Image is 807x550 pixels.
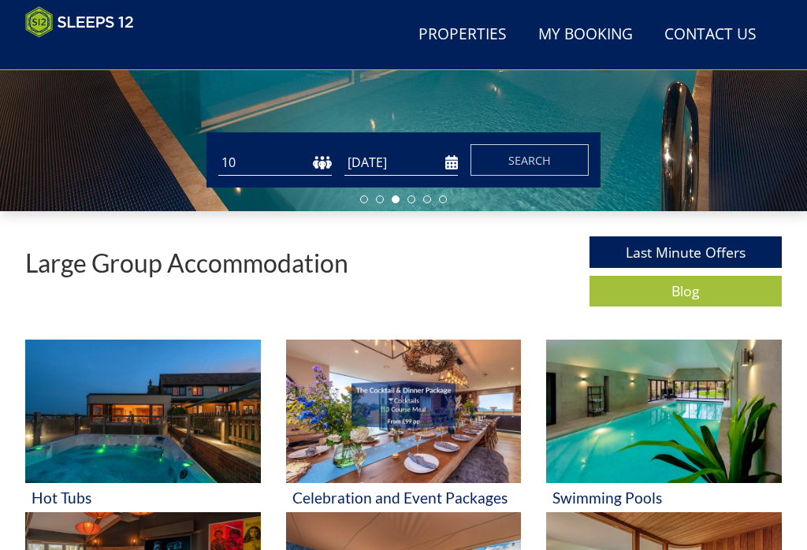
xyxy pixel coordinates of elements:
[25,340,261,512] a: 'Hot Tubs' - Large Group Accommodation Holiday Ideas Hot Tubs
[286,340,522,512] a: 'Celebration and Event Packages' - Large Group Accommodation Holiday Ideas Celebration and Event ...
[546,340,782,512] a: 'Swimming Pools' - Large Group Accommodation Holiday Ideas Swimming Pools
[546,340,782,483] img: 'Swimming Pools' - Large Group Accommodation Holiday Ideas
[552,489,775,506] h3: Swimming Pools
[25,340,261,483] img: 'Hot Tubs' - Large Group Accommodation Holiday Ideas
[32,489,255,506] h3: Hot Tubs
[508,153,551,168] span: Search
[292,489,515,506] h3: Celebration and Event Packages
[286,340,522,483] img: 'Celebration and Event Packages' - Large Group Accommodation Holiday Ideas
[25,249,348,277] p: Large Group Accommodation
[470,144,589,176] button: Search
[589,236,782,267] a: Last Minute Offers
[412,17,513,53] a: Properties
[532,17,639,53] a: My Booking
[344,150,458,176] input: Arrival Date
[589,276,782,307] a: Blog
[17,47,183,61] iframe: Customer reviews powered by Trustpilot
[658,17,763,53] a: Contact Us
[25,6,134,38] img: Sleeps 12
